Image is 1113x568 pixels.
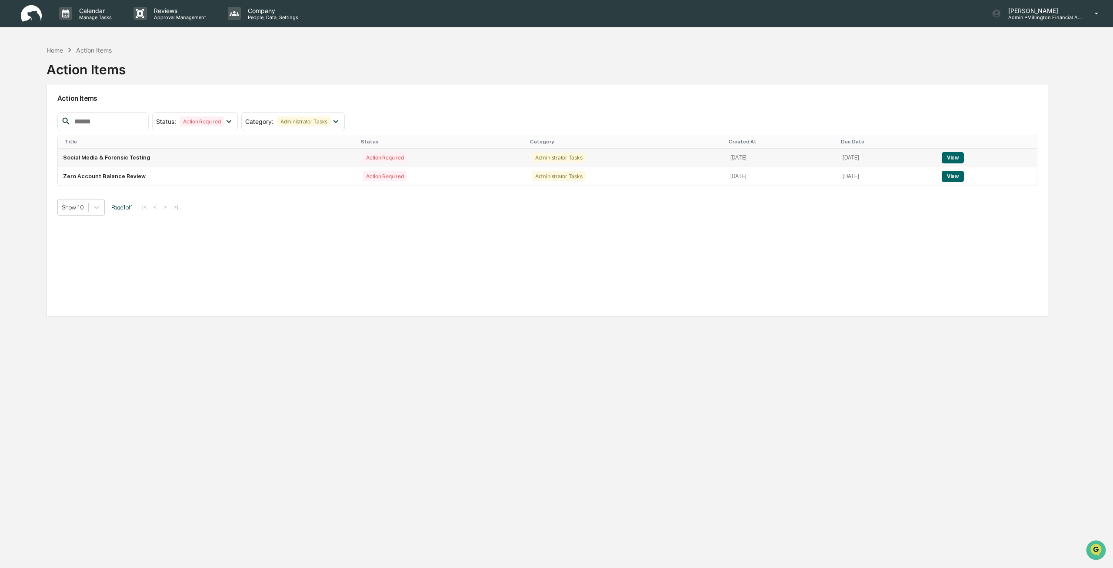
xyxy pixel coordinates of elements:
span: Category : [245,118,273,125]
div: Category [530,139,722,145]
span: Pylon [87,147,105,153]
button: Start new chat [148,69,158,79]
button: > [161,203,170,211]
p: People, Data, Settings [241,14,303,20]
div: Due Date [841,139,933,145]
a: View [942,173,964,179]
div: Action Required [363,171,407,181]
button: View [942,171,964,182]
button: >| [171,203,181,211]
div: Created At [729,139,834,145]
td: [DATE] [837,149,936,167]
button: < [151,203,160,211]
span: Attestations [72,109,108,118]
a: 🗄️Attestations [60,106,111,121]
span: Data Lookup [17,126,55,134]
a: Powered byPylon [61,146,105,153]
p: Company [241,7,303,14]
p: Admin • Millington Financial Advisors, LLC [1001,14,1082,20]
div: Administrator Tasks [532,153,586,163]
div: 🖐️ [9,110,16,117]
div: We're available if you need us! [30,75,110,82]
p: Manage Tasks [72,14,116,20]
td: [DATE] [725,167,837,186]
a: View [942,154,964,161]
div: Action Required [363,153,407,163]
button: |< [140,203,150,211]
div: Action Required [180,116,224,126]
td: Social Media & Forensic Testing [58,149,357,167]
td: Zero Account Balance Review [58,167,357,186]
div: Administrator Tasks [277,116,331,126]
p: How can we help? [9,18,158,32]
div: Start new chat [30,66,143,75]
button: View [942,152,964,163]
span: Status : [156,118,176,125]
td: [DATE] [837,167,936,186]
span: Preclearance [17,109,56,118]
a: 🔎Data Lookup [5,122,58,138]
img: logo [21,5,42,22]
td: [DATE] [725,149,837,167]
p: Approval Management [147,14,210,20]
div: Home [47,47,63,54]
div: Action Items [47,55,126,77]
div: Administrator Tasks [532,171,586,181]
img: 1746055101610-c473b297-6a78-478c-a979-82029cc54cd1 [9,66,24,82]
p: [PERSON_NAME] [1001,7,1082,14]
h2: Action Items [57,94,1037,103]
p: Calendar [72,7,116,14]
span: Page 1 of 1 [111,204,133,211]
div: Action Items [76,47,112,54]
div: Status [361,139,523,145]
p: Reviews [147,7,210,14]
div: Title [65,139,354,145]
iframe: Open customer support [1085,539,1109,563]
a: 🖐️Preclearance [5,106,60,121]
div: 🔎 [9,126,16,133]
div: 🗄️ [63,110,70,117]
